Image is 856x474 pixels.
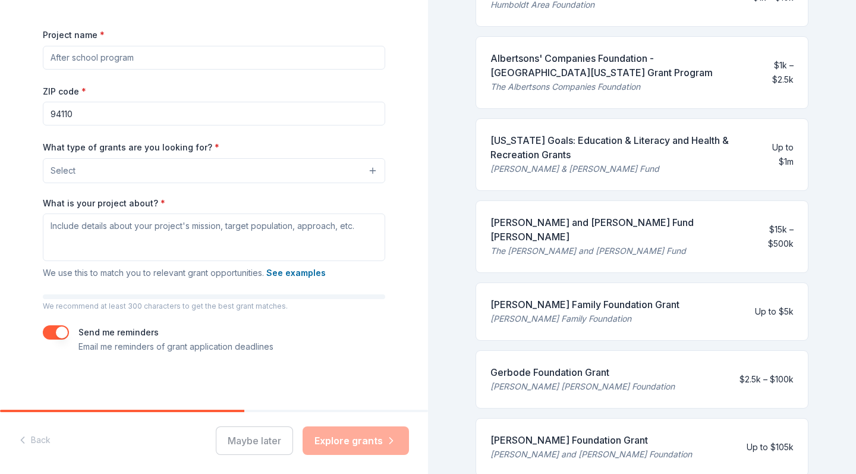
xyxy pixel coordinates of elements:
[78,340,273,354] p: Email me reminders of grant application deadlines
[51,164,75,178] span: Select
[43,46,385,70] input: After school program
[490,80,754,94] div: The Albertsons Companies Foundation
[43,268,326,278] span: We use this to match you to relevant grant opportunities.
[755,305,794,319] div: Up to $5k
[490,133,753,162] div: [US_STATE] Goals: Education & Literacy and Health & Recreation Grants
[43,197,165,209] label: What is your project about?
[43,158,385,183] button: Select
[739,372,794,387] div: $2.5k – $100k
[490,365,675,379] div: Gerbode Foundation Grant
[748,222,794,251] div: $15k – $500k
[490,312,679,326] div: [PERSON_NAME] Family Foundation
[490,433,692,447] div: [PERSON_NAME] Foundation Grant
[764,58,794,87] div: $1k – $2.5k
[490,244,738,258] div: The [PERSON_NAME] and [PERSON_NAME] Fund
[43,102,385,125] input: 12345 (U.S. only)
[490,447,692,462] div: [PERSON_NAME] and [PERSON_NAME] Foundation
[43,302,385,311] p: We recommend at least 300 characters to get the best grant matches.
[266,266,326,280] button: See examples
[490,379,675,394] div: [PERSON_NAME] [PERSON_NAME] Foundation
[43,142,219,153] label: What type of grants are you looking for?
[490,215,738,244] div: [PERSON_NAME] and [PERSON_NAME] Fund [PERSON_NAME]
[490,297,679,312] div: [PERSON_NAME] Family Foundation Grant
[78,327,159,337] label: Send me reminders
[490,162,753,176] div: [PERSON_NAME] & [PERSON_NAME] Fund
[43,86,86,98] label: ZIP code
[747,440,794,454] div: Up to $105k
[43,29,105,41] label: Project name
[490,51,754,80] div: Albertsons' Companies Foundation - [GEOGRAPHIC_DATA][US_STATE] Grant Program
[762,140,794,169] div: Up to $1m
